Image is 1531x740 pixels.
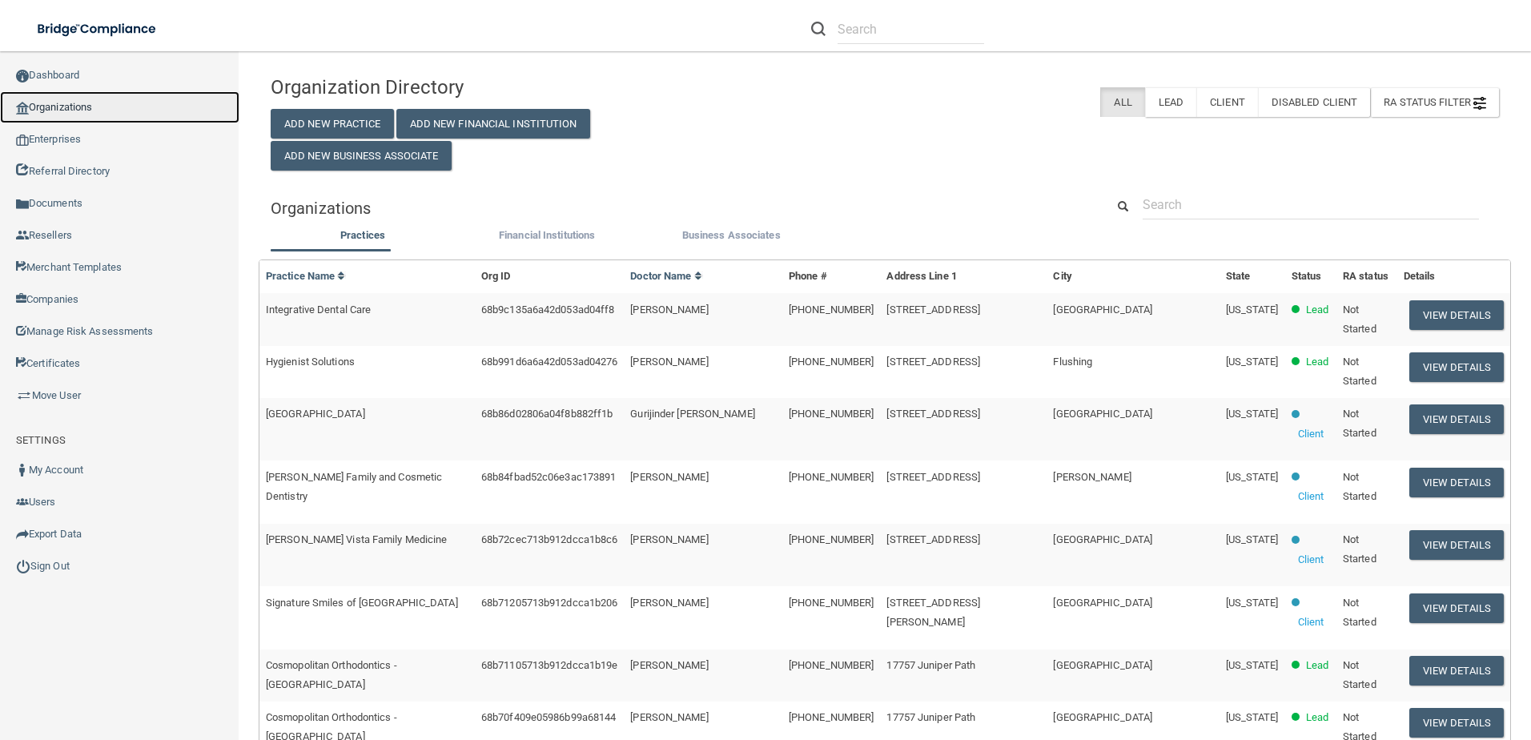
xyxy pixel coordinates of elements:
img: icon-filter@2x.21656d0b.png [1473,97,1486,110]
h4: Organization Directory [271,77,664,98]
span: [US_STATE] [1226,304,1279,316]
span: [PERSON_NAME] [630,304,708,316]
li: Business Associate [639,226,823,249]
span: [PERSON_NAME] [630,659,708,671]
span: Integrative Dental Care [266,304,371,316]
button: View Details [1409,530,1504,560]
span: 68b9c135a6a42d053ad04ff8 [481,304,614,316]
span: [GEOGRAPHIC_DATA] [1053,533,1152,545]
input: Search [838,14,984,44]
span: [PERSON_NAME] [630,356,708,368]
button: Add New Practice [271,109,394,139]
span: [PHONE_NUMBER] [789,304,874,316]
img: ic_power_dark.7ecde6b1.png [16,559,30,573]
img: icon-users.e205127d.png [16,496,29,509]
span: [PHONE_NUMBER] [789,533,874,545]
span: [PERSON_NAME] [630,471,708,483]
label: Practices [279,226,447,245]
button: View Details [1409,708,1504,738]
button: View Details [1409,468,1504,497]
p: Client [1298,550,1324,569]
span: [STREET_ADDRESS][PERSON_NAME] [886,597,980,628]
li: Practices [271,226,455,249]
li: Financial Institutions [455,226,639,249]
th: City [1047,260,1219,293]
p: Lead [1306,300,1328,320]
span: [US_STATE] [1226,533,1279,545]
a: Doctor Name [630,270,702,282]
span: [GEOGRAPHIC_DATA] [1053,659,1152,671]
a: Practice Name [266,270,346,282]
th: Phone # [782,260,880,293]
span: 68b70f409e05986b99a68144 [481,711,616,723]
input: Search [1143,190,1479,219]
label: Disabled Client [1258,87,1371,117]
span: [PHONE_NUMBER] [789,711,874,723]
span: 68b86d02806a04f8b882ff1b [481,408,613,420]
img: ic-search.3b580494.png [811,22,826,36]
span: [STREET_ADDRESS] [886,471,980,483]
label: All [1100,87,1144,117]
span: 68b991d6a6a42d053ad04276 [481,356,617,368]
label: Client [1196,87,1258,117]
span: Gurijinder [PERSON_NAME] [630,408,754,420]
span: [PHONE_NUMBER] [789,597,874,609]
img: icon-export.b9366987.png [16,528,29,541]
span: [GEOGRAPHIC_DATA] [1053,711,1152,723]
span: [PERSON_NAME] Vista Family Medicine [266,533,448,545]
img: enterprise.0d942306.png [16,135,29,146]
th: Details [1397,260,1510,293]
img: bridge_compliance_login_screen.278c3ca4.svg [24,13,171,46]
span: [STREET_ADDRESS] [886,356,980,368]
span: 68b72cec713b912dcca1b8c6 [481,533,617,545]
label: Lead [1145,87,1196,117]
span: Financial Institutions [499,229,595,241]
p: Lead [1306,352,1328,372]
span: [PERSON_NAME] [630,597,708,609]
th: Status [1285,260,1336,293]
span: [GEOGRAPHIC_DATA] [1053,597,1152,609]
label: SETTINGS [16,431,66,450]
span: [US_STATE] [1226,471,1279,483]
span: [PERSON_NAME] [1053,471,1131,483]
p: Lead [1306,708,1328,727]
button: View Details [1409,404,1504,434]
p: Client [1298,613,1324,632]
span: Hygienist Solutions [266,356,355,368]
span: [STREET_ADDRESS] [886,304,980,316]
span: [US_STATE] [1226,356,1279,368]
button: View Details [1409,300,1504,330]
span: Not Started [1343,533,1376,565]
span: Cosmopolitan Orthodontics - [GEOGRAPHIC_DATA] [266,659,397,690]
span: 17757 Juniper Path [886,659,975,671]
h5: Organizations [271,199,1082,217]
img: organization-icon.f8decf85.png [16,102,29,115]
span: 17757 Juniper Path [886,711,975,723]
p: Client [1298,424,1324,444]
span: RA Status Filter [1384,96,1486,108]
span: [PHONE_NUMBER] [789,659,874,671]
span: [STREET_ADDRESS] [886,533,980,545]
th: Org ID [475,260,624,293]
span: Not Started [1343,471,1376,502]
span: 68b71105713b912dcca1b19e [481,659,617,671]
span: 68b71205713b912dcca1b206 [481,597,617,609]
span: [PHONE_NUMBER] [789,408,874,420]
span: Not Started [1343,597,1376,628]
p: Client [1298,487,1324,506]
span: [US_STATE] [1226,659,1279,671]
button: View Details [1409,593,1504,623]
span: Not Started [1343,356,1376,387]
span: [PERSON_NAME] [630,533,708,545]
img: ic_reseller.de258add.png [16,229,29,242]
th: Address Line 1 [880,260,1047,293]
span: Flushing [1053,356,1092,368]
button: Add New Financial Institution [396,109,590,139]
span: 68b84fbad52c06e3ac173891 [481,471,616,483]
th: RA status [1336,260,1397,293]
span: Not Started [1343,408,1376,439]
span: [GEOGRAPHIC_DATA] [266,408,365,420]
span: [US_STATE] [1226,597,1279,609]
span: Business Associates [682,229,781,241]
span: [US_STATE] [1226,408,1279,420]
